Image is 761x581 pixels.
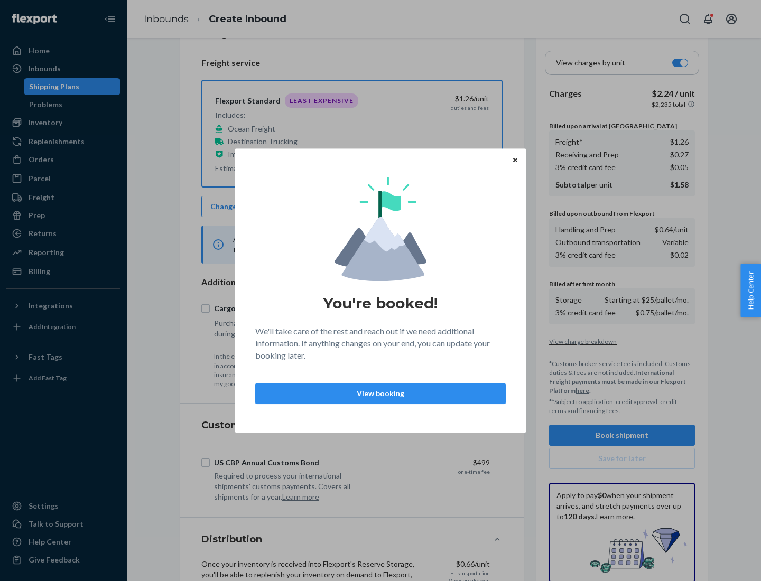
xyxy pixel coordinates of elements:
p: View booking [264,388,497,399]
h1: You're booked! [323,294,438,313]
button: View booking [255,383,506,404]
p: We'll take care of the rest and reach out if we need additional information. If anything changes ... [255,325,506,362]
button: Close [510,154,521,165]
img: svg+xml,%3Csvg%20viewBox%3D%220%200%20174%20197%22%20fill%3D%22none%22%20xmlns%3D%22http%3A%2F%2F... [335,177,426,281]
